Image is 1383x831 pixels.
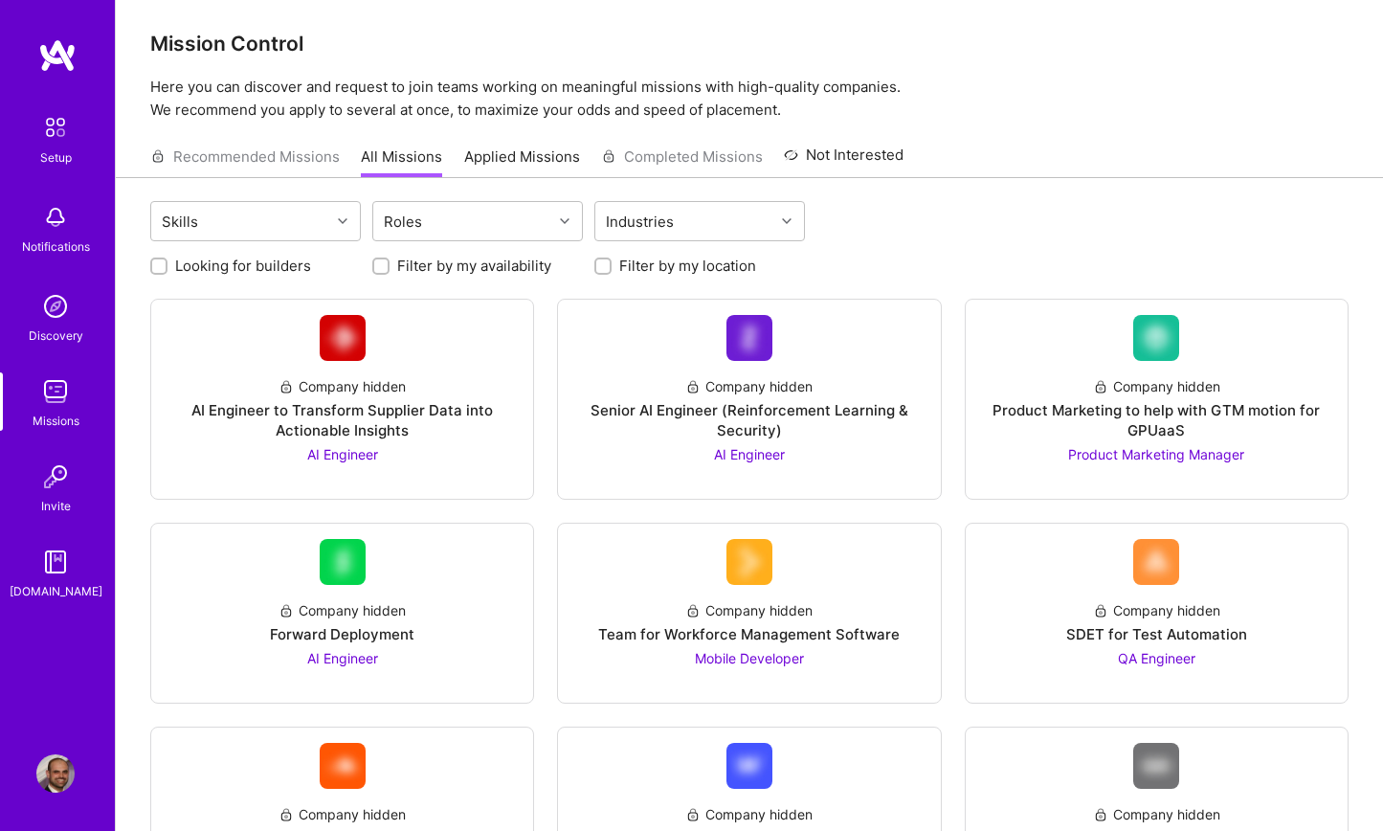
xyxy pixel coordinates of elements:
[695,650,804,666] span: Mobile Developer
[981,400,1332,440] div: Product Marketing to help with GTM motion for GPUaaS
[36,372,75,411] img: teamwork
[175,256,311,276] label: Looking for builders
[279,804,406,824] div: Company hidden
[726,743,772,789] img: Company Logo
[1133,539,1179,585] img: Company Logo
[307,446,378,462] span: AI Engineer
[573,539,925,687] a: Company LogoCompany hiddenTeam for Workforce Management SoftwareMobile Developer
[22,236,90,257] div: Notifications
[33,411,79,431] div: Missions
[307,650,378,666] span: AI Engineer
[10,581,102,601] div: [DOMAIN_NAME]
[40,147,72,168] div: Setup
[36,198,75,236] img: bell
[601,208,679,236] div: Industries
[726,539,772,585] img: Company Logo
[32,754,79,793] a: User Avatar
[1093,376,1220,396] div: Company hidden
[35,107,76,147] img: setup
[320,539,366,585] img: Company Logo
[726,315,772,361] img: Company Logo
[464,146,580,178] a: Applied Missions
[1133,315,1179,361] img: Company Logo
[714,446,785,462] span: AI Engineer
[685,376,813,396] div: Company hidden
[320,743,366,789] img: Company Logo
[573,315,925,483] a: Company LogoCompany hiddenSenior AI Engineer (Reinforcement Learning & Security)AI Engineer
[36,543,75,581] img: guide book
[1118,650,1195,666] span: QA Engineer
[1093,804,1220,824] div: Company hidden
[379,208,427,236] div: Roles
[1093,600,1220,620] div: Company hidden
[981,539,1332,687] a: Company LogoCompany hiddenSDET for Test AutomationQA Engineer
[560,216,569,226] i: icon Chevron
[784,144,903,178] a: Not Interested
[619,256,756,276] label: Filter by my location
[167,315,518,483] a: Company LogoCompany hiddenAI Engineer to Transform Supplier Data into Actionable InsightsAI Engineer
[598,624,900,644] div: Team for Workforce Management Software
[157,208,203,236] div: Skills
[320,315,366,361] img: Company Logo
[361,146,442,178] a: All Missions
[1068,446,1244,462] span: Product Marketing Manager
[150,32,1349,56] h3: Mission Control
[29,326,83,346] div: Discovery
[167,400,518,440] div: AI Engineer to Transform Supplier Data into Actionable Insights
[685,600,813,620] div: Company hidden
[1133,743,1179,789] img: Company Logo
[150,76,1349,122] p: Here you can discover and request to join teams working on meaningful missions with high-quality ...
[270,624,414,644] div: Forward Deployment
[167,539,518,687] a: Company LogoCompany hiddenForward DeploymentAI Engineer
[685,804,813,824] div: Company hidden
[1066,624,1247,644] div: SDET for Test Automation
[36,458,75,496] img: Invite
[36,287,75,326] img: discovery
[338,216,347,226] i: icon Chevron
[279,600,406,620] div: Company hidden
[981,315,1332,483] a: Company LogoCompany hiddenProduct Marketing to help with GTM motion for GPUaaSProduct Marketing M...
[397,256,551,276] label: Filter by my availability
[279,376,406,396] div: Company hidden
[573,400,925,440] div: Senior AI Engineer (Reinforcement Learning & Security)
[782,216,792,226] i: icon Chevron
[41,496,71,516] div: Invite
[38,38,77,73] img: logo
[36,754,75,793] img: User Avatar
